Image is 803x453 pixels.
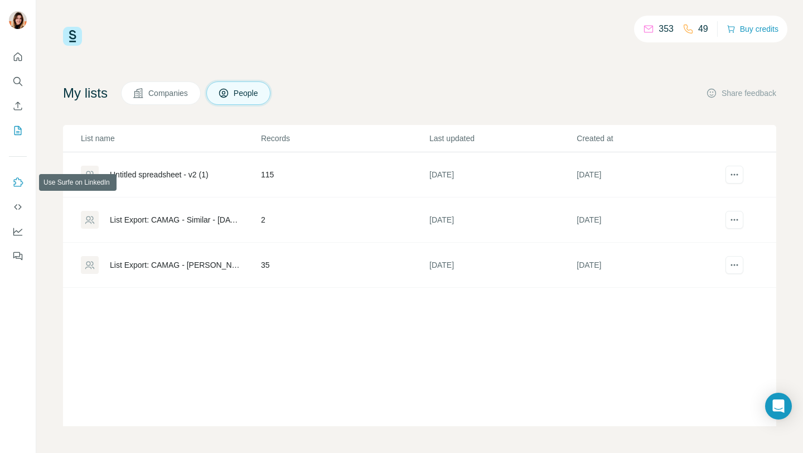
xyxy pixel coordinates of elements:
[727,21,778,37] button: Buy credits
[429,152,576,197] td: [DATE]
[725,256,743,274] button: actions
[698,22,708,36] p: 49
[9,96,27,116] button: Enrich CSV
[148,88,189,99] span: Companies
[9,172,27,192] button: Use Surfe on LinkedIn
[110,214,242,225] div: List Export: CAMAG - Similar - [DATE] 15:36
[260,243,429,288] td: 35
[725,211,743,229] button: actions
[577,133,723,144] p: Created at
[429,243,576,288] td: [DATE]
[576,243,723,288] td: [DATE]
[260,197,429,243] td: 2
[9,11,27,29] img: Avatar
[81,133,260,144] p: List name
[429,197,576,243] td: [DATE]
[9,121,27,141] button: My lists
[260,152,429,197] td: 115
[261,133,428,144] p: Records
[110,259,242,271] div: List Export: CAMAG - [PERSON_NAME]' Connections - [DATE] 15:18
[9,47,27,67] button: Quick start
[576,197,723,243] td: [DATE]
[9,221,27,242] button: Dashboard
[234,88,259,99] span: People
[725,166,743,184] button: actions
[765,393,792,420] div: Open Intercom Messenger
[9,197,27,217] button: Use Surfe API
[9,246,27,266] button: Feedback
[429,133,575,144] p: Last updated
[9,71,27,91] button: Search
[63,84,108,102] h4: My lists
[659,22,674,36] p: 353
[706,88,776,99] button: Share feedback
[576,152,723,197] td: [DATE]
[110,169,209,180] div: Untitled spreadsheet - v2 (1)
[63,27,82,46] img: Surfe Logo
